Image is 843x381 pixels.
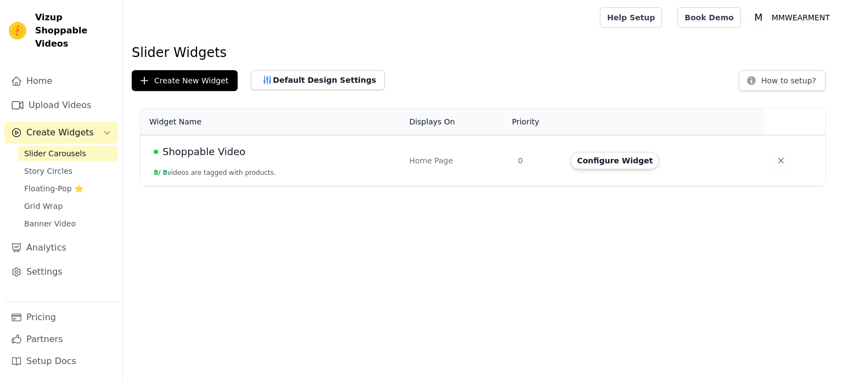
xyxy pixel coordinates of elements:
a: Partners [4,328,118,350]
a: How to setup? [739,78,825,88]
span: Story Circles [24,166,72,177]
button: Create New Widget [132,70,238,91]
span: Floating-Pop ⭐ [24,183,83,194]
a: Settings [4,261,118,283]
button: Create Widgets [4,122,118,144]
span: 8 [163,169,167,177]
a: Slider Carousels [18,146,118,161]
a: Home [4,70,118,92]
button: Default Design Settings [251,70,385,90]
span: Create Widgets [26,126,94,139]
a: Help Setup [600,7,662,28]
a: Grid Wrap [18,198,118,214]
div: Home Page [409,155,505,166]
text: M [754,12,762,23]
span: Slider Carousels [24,148,86,159]
button: 8/ 8videos are tagged with products. [154,168,276,177]
a: Pricing [4,306,118,328]
a: Book Demo [677,7,740,28]
a: Banner Video [18,216,118,231]
span: Vizup Shoppable Videos [35,11,114,50]
a: Analytics [4,237,118,259]
th: Priority [512,109,564,135]
th: Widget Name [140,109,403,135]
button: Configure Widget [570,152,659,169]
span: Grid Wrap [24,201,63,212]
a: Story Circles [18,163,118,179]
a: Floating-Pop ⭐ [18,181,118,196]
span: Live Published [154,150,158,154]
h1: Slider Widgets [132,44,834,61]
button: M MMWEARMENT [750,8,834,27]
span: Shoppable Video [162,144,245,160]
td: 0 [512,135,564,186]
button: How to setup? [739,70,825,91]
span: Banner Video [24,218,76,229]
a: Upload Videos [4,94,118,116]
span: 8 / [154,169,161,177]
img: Vizup [9,22,26,39]
p: MMWEARMENT [767,8,834,27]
th: Displays On [403,109,512,135]
button: Delete widget [771,151,791,170]
a: Setup Docs [4,350,118,372]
